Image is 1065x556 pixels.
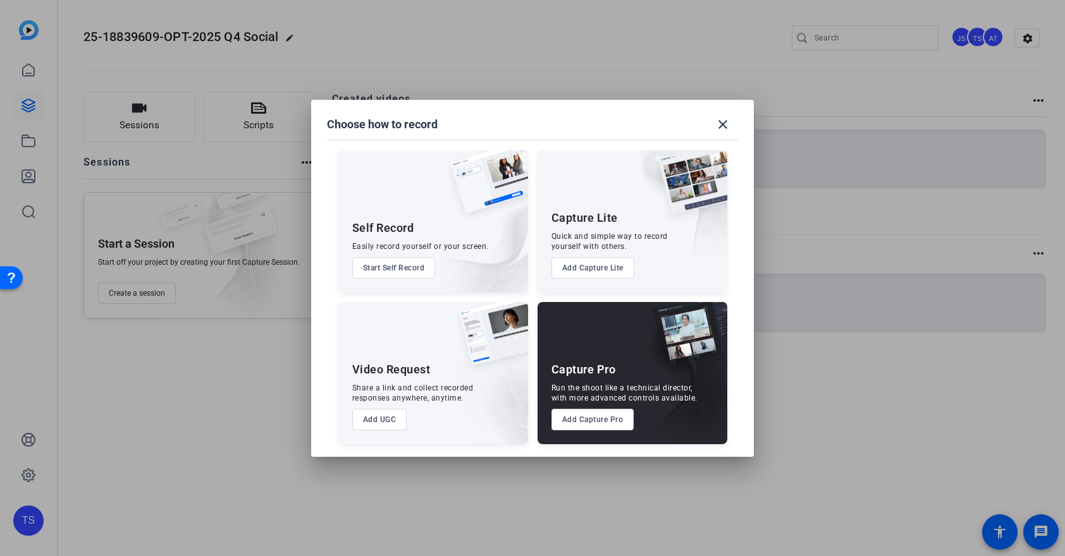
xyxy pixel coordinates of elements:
div: Quick and simple way to record yourself with others. [551,231,668,251]
div: Easily record yourself or your screen. [352,241,489,251]
img: capture-lite.png [649,150,727,227]
img: ugc-content.png [450,302,528,378]
button: Add UGC [352,409,407,430]
div: Capture Lite [551,210,618,226]
img: embarkstudio-self-record.png [418,178,528,293]
div: Share a link and collect recorded responses anywhere, anytime. [352,383,474,403]
mat-icon: close [715,117,730,132]
div: Capture Pro [551,362,616,377]
img: embarkstudio-capture-pro.png [634,318,727,444]
img: embarkstudio-ugc-content.png [455,341,528,444]
div: Video Request [352,362,431,377]
img: capture-pro.png [644,302,727,379]
button: Add Capture Lite [551,257,634,279]
button: Add Capture Pro [551,409,634,430]
div: Self Record [352,221,414,236]
button: Start Self Record [352,257,436,279]
h1: Choose how to record [327,117,438,132]
div: Run the shoot like a technical director, with more advanced controls available. [551,383,698,403]
img: self-record.png [441,150,528,226]
img: embarkstudio-capture-lite.png [614,150,727,277]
